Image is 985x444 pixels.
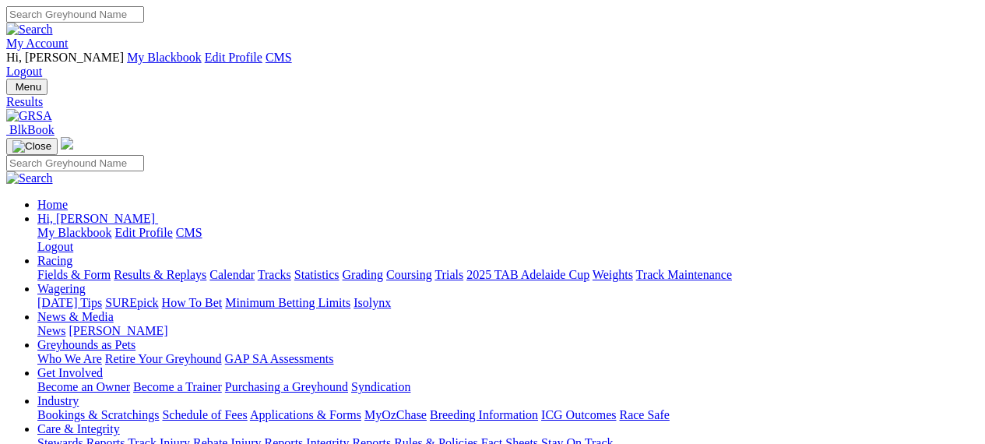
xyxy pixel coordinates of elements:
img: logo-grsa-white.png [61,137,73,150]
a: Isolynx [354,296,391,309]
a: Bookings & Scratchings [37,408,159,421]
a: Schedule of Fees [162,408,247,421]
img: Close [12,140,51,153]
span: Hi, [PERSON_NAME] [6,51,124,64]
div: Greyhounds as Pets [37,352,979,366]
a: Breeding Information [430,408,538,421]
a: Care & Integrity [37,422,120,435]
a: Coursing [386,268,432,281]
a: Statistics [294,268,339,281]
span: Menu [16,81,41,93]
a: GAP SA Assessments [225,352,334,365]
button: Toggle navigation [6,138,58,155]
input: Search [6,155,144,171]
div: Hi, [PERSON_NAME] [37,226,979,254]
a: Home [37,198,68,211]
a: Minimum Betting Limits [225,296,350,309]
a: [DATE] Tips [37,296,102,309]
div: Wagering [37,296,979,310]
a: My Blackbook [37,226,112,239]
a: Become an Owner [37,380,130,393]
button: Toggle navigation [6,79,47,95]
a: Industry [37,394,79,407]
a: CMS [176,226,202,239]
div: Industry [37,408,979,422]
a: My Blackbook [127,51,202,64]
a: Syndication [351,380,410,393]
a: Race Safe [619,408,669,421]
a: Edit Profile [205,51,262,64]
div: My Account [6,51,979,79]
a: Track Maintenance [636,268,732,281]
a: CMS [266,51,292,64]
a: Hi, [PERSON_NAME] [37,212,158,225]
a: Greyhounds as Pets [37,338,135,351]
a: Edit Profile [115,226,173,239]
img: GRSA [6,109,52,123]
a: Wagering [37,282,86,295]
a: Retire Your Greyhound [105,352,222,365]
a: [PERSON_NAME] [69,324,167,337]
a: News [37,324,65,337]
img: Search [6,171,53,185]
a: BlkBook [6,123,55,136]
a: Who We Are [37,352,102,365]
a: Calendar [209,268,255,281]
span: Hi, [PERSON_NAME] [37,212,155,225]
a: Logout [37,240,73,253]
a: Tracks [258,268,291,281]
a: Grading [343,268,383,281]
a: Purchasing a Greyhound [225,380,348,393]
a: Logout [6,65,42,78]
div: Racing [37,268,979,282]
a: Applications & Forms [250,408,361,421]
a: Results & Replays [114,268,206,281]
a: SUREpick [105,296,158,309]
a: Results [6,95,979,109]
a: ICG Outcomes [541,408,616,421]
a: Racing [37,254,72,267]
a: Fields & Form [37,268,111,281]
a: How To Bet [162,296,223,309]
div: News & Media [37,324,979,338]
div: Get Involved [37,380,979,394]
a: My Account [6,37,69,50]
span: BlkBook [9,123,55,136]
a: Get Involved [37,366,103,379]
input: Search [6,6,144,23]
a: MyOzChase [364,408,427,421]
a: Weights [593,268,633,281]
img: Search [6,23,53,37]
a: Trials [434,268,463,281]
a: News & Media [37,310,114,323]
a: Become a Trainer [133,380,222,393]
a: 2025 TAB Adelaide Cup [466,268,589,281]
